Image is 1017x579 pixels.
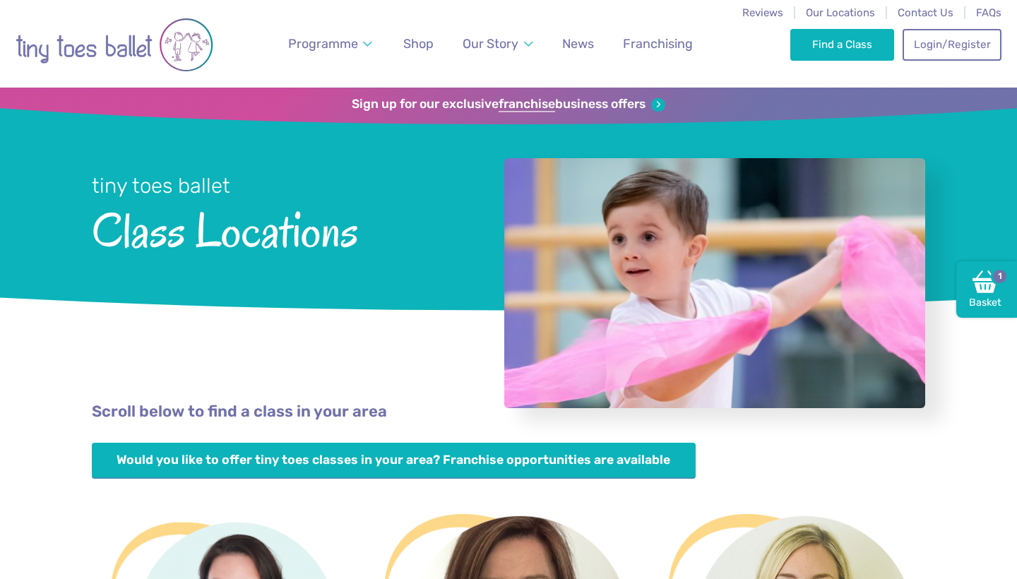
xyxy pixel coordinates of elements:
[617,28,699,60] a: Franchising
[288,36,358,51] span: Programme
[790,29,894,60] a: Find a Class
[463,36,518,51] span: Our Story
[92,174,230,198] small: tiny toes ballet
[976,6,1001,19] a: FAQs
[956,261,1017,318] a: Basket1
[556,28,600,60] a: News
[403,36,434,51] span: Shop
[903,29,1001,60] a: Login/Register
[991,268,1008,285] span: 1
[282,28,379,60] a: Programme
[806,6,875,19] a: Our Locations
[92,443,696,479] a: Would you like to offer tiny toes classes in your area? Franchise opportunities are available
[92,200,467,257] span: Class Locations
[623,36,693,51] span: Franchising
[898,6,953,19] a: Contact Us
[456,28,540,60] a: Our Story
[16,9,213,80] img: tiny toes ballet
[92,401,925,423] p: Scroll below to find a class in your area
[499,97,555,112] strong: franchise
[562,36,594,51] span: News
[352,97,665,112] a: Sign up for our exclusivefranchisebusiness offers
[397,28,440,60] a: Shop
[742,6,783,19] a: Reviews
